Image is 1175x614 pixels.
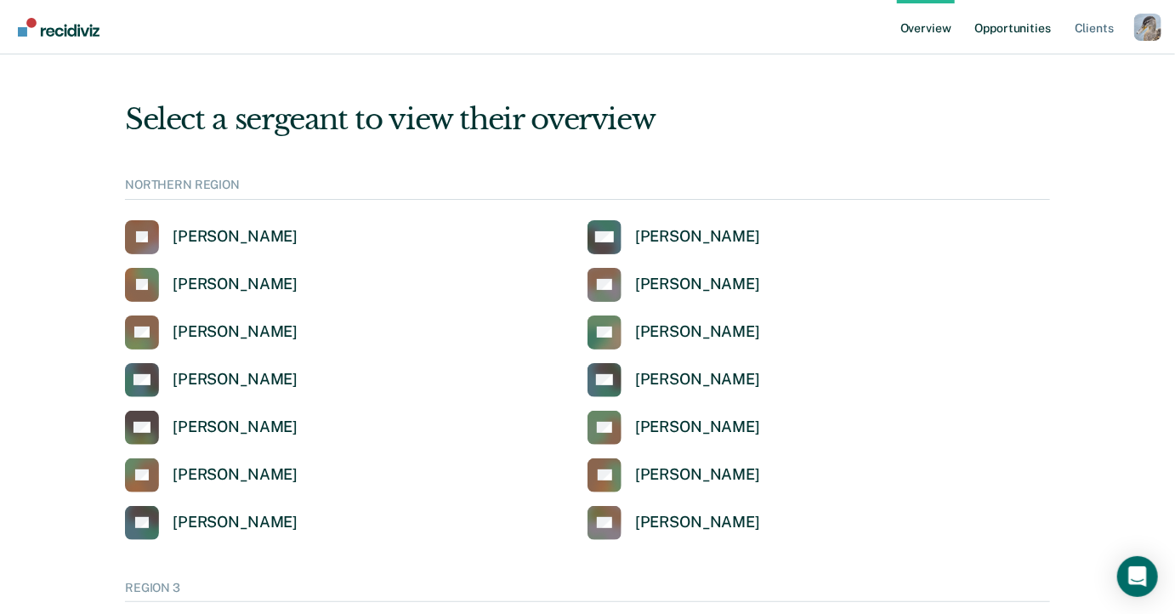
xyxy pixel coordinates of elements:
div: [PERSON_NAME] [635,418,760,437]
a: [PERSON_NAME] [587,458,760,492]
div: [PERSON_NAME] [635,227,760,247]
div: [PERSON_NAME] [635,322,760,342]
a: [PERSON_NAME] [587,268,760,302]
div: NORTHERN REGION [125,178,1050,200]
div: [PERSON_NAME] [635,370,760,389]
div: [PERSON_NAME] [635,275,760,294]
div: [PERSON_NAME] [635,465,760,485]
a: [PERSON_NAME] [125,220,298,254]
a: [PERSON_NAME] [125,458,298,492]
img: Recidiviz [18,18,99,37]
a: [PERSON_NAME] [125,363,298,397]
div: [PERSON_NAME] [173,322,298,342]
a: [PERSON_NAME] [587,411,760,445]
a: [PERSON_NAME] [587,363,760,397]
div: REGION 3 [125,581,1050,603]
div: [PERSON_NAME] [173,370,298,389]
div: [PERSON_NAME] [173,275,298,294]
a: [PERSON_NAME] [125,268,298,302]
div: [PERSON_NAME] [173,465,298,485]
a: [PERSON_NAME] [587,506,760,540]
div: [PERSON_NAME] [173,418,298,437]
div: Open Intercom Messenger [1117,556,1158,597]
a: [PERSON_NAME] [587,316,760,350]
div: [PERSON_NAME] [173,227,298,247]
a: [PERSON_NAME] [587,220,760,254]
button: Profile dropdown button [1134,14,1161,41]
a: [PERSON_NAME] [125,411,298,445]
div: Select a sergeant to view their overview [125,102,1050,137]
div: [PERSON_NAME] [635,513,760,532]
a: [PERSON_NAME] [125,506,298,540]
div: [PERSON_NAME] [173,513,298,532]
a: [PERSON_NAME] [125,316,298,350]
